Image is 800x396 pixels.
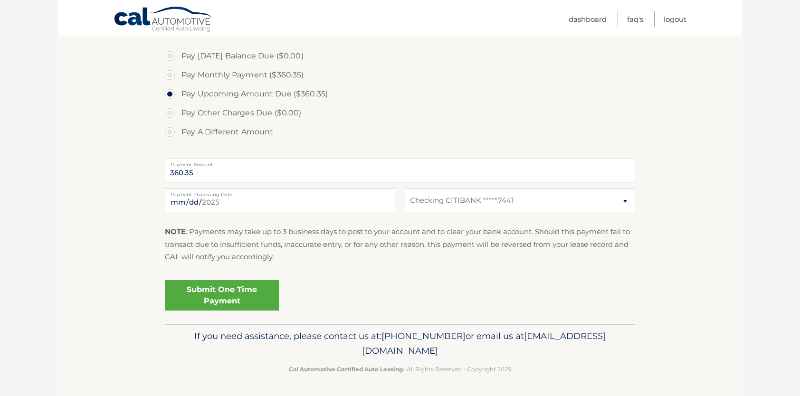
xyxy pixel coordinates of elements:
label: Pay A Different Amount [165,123,635,141]
p: - All Rights Reserved - Copyright 2025 [171,364,629,374]
strong: NOTE [165,227,186,236]
a: Submit One Time Payment [165,280,279,311]
a: Dashboard [569,11,607,27]
label: Pay Monthly Payment ($360.35) [165,66,635,85]
span: [PHONE_NUMBER] [381,330,466,341]
label: Payment Amount [165,159,635,166]
a: Cal Automotive [114,6,213,34]
a: Logout [664,11,686,27]
p: : Payments may take up to 3 business days to post to your account and to clear your bank account.... [165,226,635,263]
input: Payment Amount [165,159,635,182]
label: Payment Processing Date [165,189,395,196]
label: Pay [DATE] Balance Due ($0.00) [165,47,635,66]
strong: Cal Automotive Certified Auto Leasing [289,366,403,373]
input: Payment Date [165,189,395,212]
label: Pay Other Charges Due ($0.00) [165,104,635,123]
label: Pay Upcoming Amount Due ($360.35) [165,85,635,104]
p: If you need assistance, please contact us at: or email us at [171,329,629,359]
a: FAQ's [627,11,643,27]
